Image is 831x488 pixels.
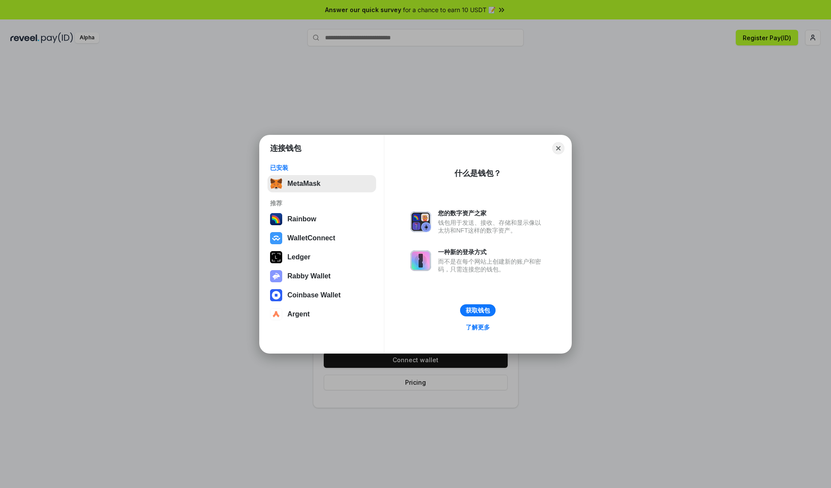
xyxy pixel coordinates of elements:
[267,249,376,266] button: Ledger
[270,213,282,225] img: svg+xml,%3Csvg%20width%3D%22120%22%20height%3D%22120%22%20viewBox%3D%220%200%20120%20120%22%20fil...
[438,258,545,273] div: 而不是在每个网站上创建新的账户和密码，只需连接您的钱包。
[270,164,374,172] div: 已安装
[267,306,376,323] button: Argent
[267,230,376,247] button: WalletConnect
[287,291,341,299] div: Coinbase Wallet
[552,142,564,154] button: Close
[438,219,545,234] div: 钱包用于发送、接收、存储和显示像以太坊和NFT这样的数字资产。
[267,268,376,285] button: Rabby Wallet
[438,209,545,217] div: 您的数字资产之家
[466,323,490,331] div: 了解更多
[270,289,282,301] img: svg+xml,%3Csvg%20width%3D%2228%22%20height%3D%2228%22%20viewBox%3D%220%200%2028%2028%22%20fill%3D...
[466,306,490,314] div: 获取钱包
[410,211,431,232] img: svg+xml,%3Csvg%20xmlns%3D%22http%3A%2F%2Fwww.w3.org%2F2000%2Fsvg%22%20fill%3D%22none%22%20viewBox...
[270,251,282,263] img: svg+xml,%3Csvg%20xmlns%3D%22http%3A%2F%2Fwww.w3.org%2F2000%2Fsvg%22%20width%3D%2228%22%20height%3...
[270,143,301,153] h1: 连接钱包
[410,250,431,271] img: svg+xml,%3Csvg%20xmlns%3D%22http%3A%2F%2Fwww.w3.org%2F2000%2Fsvg%22%20fill%3D%22none%22%20viewBox...
[267,175,376,192] button: MetaMask
[454,168,501,179] div: 什么是钱包？
[287,272,331,280] div: Rabby Wallet
[438,248,545,256] div: 一种新的登录方式
[270,232,282,244] img: svg+xml,%3Csvg%20width%3D%2228%22%20height%3D%2228%22%20viewBox%3D%220%200%2028%2028%22%20fill%3D...
[270,178,282,190] img: svg+xml,%3Csvg%20fill%3D%22none%22%20height%3D%2233%22%20viewBox%3D%220%200%2035%2033%22%20width%...
[287,180,320,188] div: MetaMask
[267,287,376,304] button: Coinbase Wallet
[461,322,495,333] a: 了解更多
[287,253,310,261] div: Ledger
[270,270,282,282] img: svg+xml,%3Csvg%20xmlns%3D%22http%3A%2F%2Fwww.w3.org%2F2000%2Fsvg%22%20fill%3D%22none%22%20viewBox...
[287,310,310,318] div: Argent
[270,308,282,320] img: svg+xml,%3Csvg%20width%3D%2228%22%20height%3D%2228%22%20viewBox%3D%220%200%2028%2028%22%20fill%3D...
[460,304,496,316] button: 获取钱包
[270,199,374,207] div: 推荐
[287,215,316,223] div: Rainbow
[267,211,376,228] button: Rainbow
[287,234,335,242] div: WalletConnect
